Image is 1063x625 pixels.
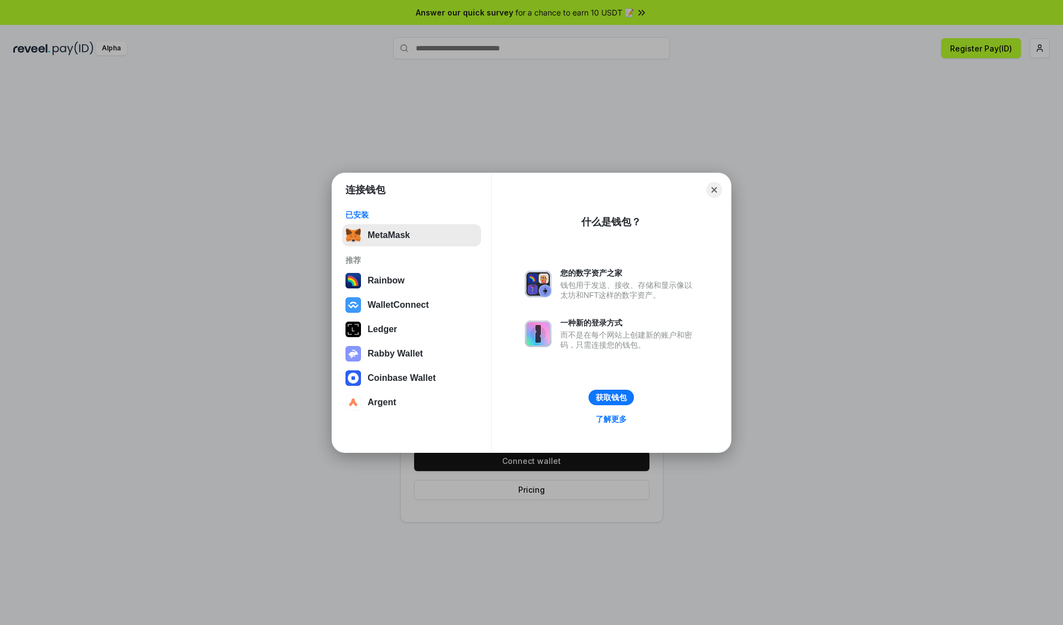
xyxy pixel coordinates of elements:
[368,397,396,407] div: Argent
[368,349,423,359] div: Rabby Wallet
[342,270,481,292] button: Rainbow
[560,318,698,328] div: 一种新的登录方式
[368,230,410,240] div: MetaMask
[345,273,361,288] img: svg+xml,%3Csvg%20width%3D%22120%22%20height%3D%22120%22%20viewBox%3D%220%200%20120%20120%22%20fil...
[342,224,481,246] button: MetaMask
[589,390,634,405] button: 获取钱包
[345,228,361,243] img: svg+xml,%3Csvg%20fill%3D%22none%22%20height%3D%2233%22%20viewBox%3D%220%200%2035%2033%22%20width%...
[345,322,361,337] img: svg+xml,%3Csvg%20xmlns%3D%22http%3A%2F%2Fwww.w3.org%2F2000%2Fsvg%22%20width%3D%2228%22%20height%3...
[345,297,361,313] img: svg+xml,%3Csvg%20width%3D%2228%22%20height%3D%2228%22%20viewBox%3D%220%200%2028%2028%22%20fill%3D...
[342,294,481,316] button: WalletConnect
[560,268,698,278] div: 您的数字资产之家
[368,300,429,310] div: WalletConnect
[345,395,361,410] img: svg+xml,%3Csvg%20width%3D%2228%22%20height%3D%2228%22%20viewBox%3D%220%200%2028%2028%22%20fill%3D...
[589,412,633,426] a: 了解更多
[345,183,385,197] h1: 连接钱包
[345,255,478,265] div: 推荐
[342,391,481,414] button: Argent
[345,210,478,220] div: 已安装
[342,367,481,389] button: Coinbase Wallet
[368,276,405,286] div: Rainbow
[560,330,698,350] div: 而不是在每个网站上创建新的账户和密码，只需连接您的钱包。
[342,343,481,365] button: Rabby Wallet
[596,392,627,402] div: 获取钱包
[368,373,436,383] div: Coinbase Wallet
[596,414,627,424] div: 了解更多
[525,271,551,297] img: svg+xml,%3Csvg%20xmlns%3D%22http%3A%2F%2Fwww.w3.org%2F2000%2Fsvg%22%20fill%3D%22none%22%20viewBox...
[342,318,481,340] button: Ledger
[368,324,397,334] div: Ledger
[345,346,361,361] img: svg+xml,%3Csvg%20xmlns%3D%22http%3A%2F%2Fwww.w3.org%2F2000%2Fsvg%22%20fill%3D%22none%22%20viewBox...
[525,321,551,347] img: svg+xml,%3Csvg%20xmlns%3D%22http%3A%2F%2Fwww.w3.org%2F2000%2Fsvg%22%20fill%3D%22none%22%20viewBox...
[345,370,361,386] img: svg+xml,%3Csvg%20width%3D%2228%22%20height%3D%2228%22%20viewBox%3D%220%200%2028%2028%22%20fill%3D...
[706,182,722,198] button: Close
[560,280,698,300] div: 钱包用于发送、接收、存储和显示像以太坊和NFT这样的数字资产。
[581,215,641,229] div: 什么是钱包？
